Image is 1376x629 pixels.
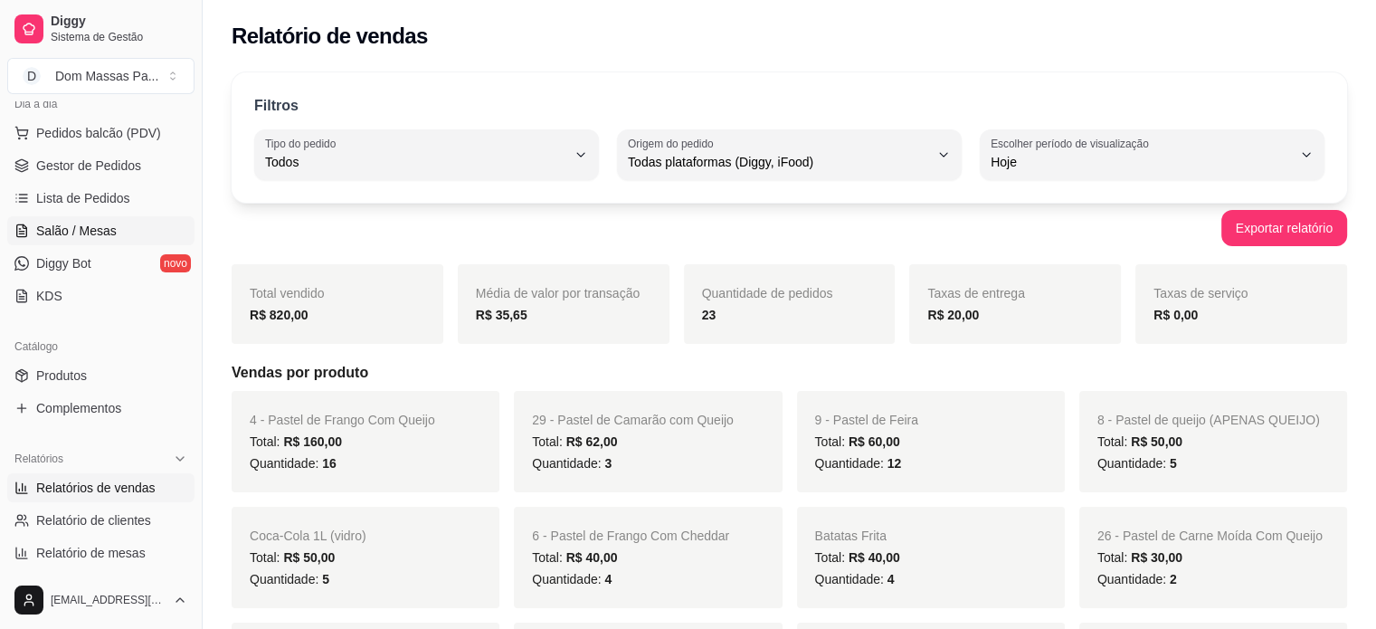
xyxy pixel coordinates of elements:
[1153,286,1248,300] span: Taxas de serviço
[7,249,195,278] a: Diggy Botnovo
[1097,434,1182,449] span: Total:
[51,593,166,607] span: [EMAIL_ADDRESS][DOMAIN_NAME]
[702,286,833,300] span: Quantidade de pedidos
[617,129,962,180] button: Origem do pedidoTodas plataformas (Diggy, iFood)
[7,7,195,51] a: DiggySistema de Gestão
[604,572,612,586] span: 4
[7,578,195,622] button: [EMAIL_ADDRESS][DOMAIN_NAME]
[232,22,428,51] h2: Relatório de vendas
[532,550,617,565] span: Total:
[7,394,195,423] a: Complementos
[55,67,158,85] div: Dom Massas Pa ...
[1221,210,1347,246] button: Exportar relatório
[254,129,599,180] button: Tipo do pedidoTodos
[36,511,151,529] span: Relatório de clientes
[628,136,719,151] label: Origem do pedido
[7,216,195,245] a: Salão / Mesas
[7,332,195,361] div: Catálogo
[7,184,195,213] a: Lista de Pedidos
[815,572,895,586] span: Quantidade:
[815,456,902,471] span: Quantidade:
[36,399,121,417] span: Complementos
[51,14,187,30] span: Diggy
[849,550,900,565] span: R$ 40,00
[927,286,1024,300] span: Taxas de entrega
[250,456,337,471] span: Quantidade:
[1097,529,1323,543] span: 26 - Pastel de Carne Moída Com Queijo
[23,67,41,85] span: D
[532,572,612,586] span: Quantidade:
[1131,434,1182,449] span: R$ 50,00
[36,367,87,385] span: Produtos
[927,308,979,322] strong: R$ 20,00
[604,456,612,471] span: 3
[628,153,929,171] span: Todas plataformas (Diggy, iFood)
[36,157,141,175] span: Gestor de Pedidos
[476,286,640,300] span: Média de valor por transação
[36,287,62,305] span: KDS
[7,119,195,148] button: Pedidos balcão (PDV)
[36,479,156,497] span: Relatórios de vendas
[250,286,325,300] span: Total vendido
[283,550,335,565] span: R$ 50,00
[887,572,895,586] span: 4
[991,136,1154,151] label: Escolher período de visualização
[7,538,195,567] a: Relatório de mesas
[887,456,902,471] span: 12
[702,308,716,322] strong: 23
[265,136,342,151] label: Tipo do pedido
[250,529,366,543] span: Coca-Cola 1L (vidro)
[7,473,195,502] a: Relatórios de vendas
[322,572,329,586] span: 5
[36,189,130,207] span: Lista de Pedidos
[476,308,527,322] strong: R$ 35,65
[7,506,195,535] a: Relatório de clientes
[1097,456,1177,471] span: Quantidade:
[1097,413,1320,427] span: 8 - Pastel de queijo (APENAS QUEIJO)
[232,362,1347,384] h5: Vendas por produto
[254,95,299,117] p: Filtros
[815,529,887,543] span: Batatas Frita
[849,434,900,449] span: R$ 60,00
[532,456,612,471] span: Quantidade:
[815,413,918,427] span: 9 - Pastel de Feira
[283,434,342,449] span: R$ 160,00
[991,153,1292,171] span: Hoje
[36,254,91,272] span: Diggy Bot
[532,413,734,427] span: 29 - Pastel de Camarão com Queijo
[1153,308,1198,322] strong: R$ 0,00
[566,550,618,565] span: R$ 40,00
[7,281,195,310] a: KDS
[566,434,618,449] span: R$ 62,00
[532,434,617,449] span: Total:
[1170,456,1177,471] span: 5
[1097,550,1182,565] span: Total:
[36,544,146,562] span: Relatório de mesas
[7,151,195,180] a: Gestor de Pedidos
[14,452,63,466] span: Relatórios
[250,413,435,427] span: 4 - Pastel de Frango Com Queijo
[7,58,195,94] button: Select a team
[7,361,195,390] a: Produtos
[1097,572,1177,586] span: Quantidade:
[532,529,729,543] span: 6 - Pastel de Frango Com Cheddar
[250,434,342,449] span: Total:
[7,90,195,119] div: Dia a dia
[250,308,308,322] strong: R$ 820,00
[322,456,337,471] span: 16
[815,550,900,565] span: Total:
[980,129,1324,180] button: Escolher período de visualizaçãoHoje
[51,30,187,44] span: Sistema de Gestão
[815,434,900,449] span: Total:
[1131,550,1182,565] span: R$ 30,00
[250,550,335,565] span: Total:
[1170,572,1177,586] span: 2
[250,572,329,586] span: Quantidade:
[265,153,566,171] span: Todos
[36,124,161,142] span: Pedidos balcão (PDV)
[36,222,117,240] span: Salão / Mesas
